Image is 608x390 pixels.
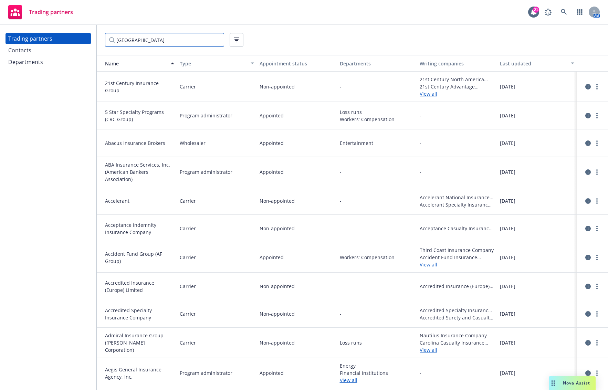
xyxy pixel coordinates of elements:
a: Trading partners [6,33,91,44]
button: Nova Assist [549,376,596,390]
a: Departments [6,56,91,67]
span: Accredited Surety and Casualty Company, Inc. [420,314,494,321]
span: - [340,197,342,204]
span: Energy [340,362,415,369]
button: Appointment status [257,55,337,72]
a: more [593,339,601,347]
span: Loss runs [340,339,415,346]
a: more [593,168,601,176]
span: [DATE] [500,369,515,377]
span: Admiral Insurance Group ([PERSON_NAME] Corporation) [105,332,174,354]
a: circleInformation [584,112,592,120]
a: more [593,310,601,318]
span: [DATE] [500,225,515,232]
span: Acceptance Indemnity Insurance Company [105,221,174,236]
a: circleInformation [584,369,592,377]
span: Non-appointed [260,197,295,204]
span: [DATE] [500,197,515,204]
input: Filter by keyword... [105,33,224,47]
span: 5 Star Specialty Programs (CRC Group) [105,108,174,123]
span: [DATE] [500,283,515,290]
span: Accredited Insurance (Europe) Limited [105,279,174,294]
span: Appointed [260,369,284,377]
a: circleInformation [584,310,592,318]
span: Accident Fund Group (AF Group) [105,250,174,265]
span: Aegis General Insurance Agency, Inc. [105,366,174,380]
span: Program administrator [180,168,232,176]
div: Type [180,60,247,67]
span: Abacus Insurance Brokers [105,139,174,147]
div: Trading partners [8,33,52,44]
span: [DATE] [500,310,515,317]
span: Appointed [260,168,284,176]
span: - [340,83,342,90]
a: View all [420,261,494,268]
span: Accident Fund Insurance Company of America [420,254,494,261]
button: Departments [337,55,417,72]
a: more [593,282,601,291]
span: Carrier [180,339,196,346]
a: Contacts [6,45,91,56]
span: Workers' Compensation [340,254,415,261]
div: Name [99,60,167,67]
a: View all [340,377,415,384]
div: Drag to move [549,376,557,390]
a: circleInformation [584,197,592,205]
a: circleInformation [584,168,592,176]
a: circleInformation [584,253,592,262]
a: circleInformation [584,339,592,347]
span: Loss runs [340,108,415,116]
span: Entertainment [340,139,415,147]
span: Carrier [180,254,196,261]
span: Acceptance Casualty Insurance Company [420,225,494,232]
span: - [420,139,421,147]
span: [DATE] [500,254,515,261]
a: more [593,139,601,147]
span: - [340,225,342,232]
span: - [340,310,342,317]
span: - [340,168,342,176]
div: Departments [340,60,415,67]
span: Carrier [180,283,196,290]
div: Appointment status [260,60,334,67]
span: 21st Century Insurance Group [105,80,174,94]
span: Accelerant National Insurance Company [420,194,494,201]
div: Departments [8,56,43,67]
span: Wholesaler [180,139,206,147]
span: Appointed [260,139,284,147]
span: Program administrator [180,112,232,119]
span: Non-appointed [260,339,295,346]
span: Non-appointed [260,283,295,290]
span: Non-appointed [260,225,295,232]
span: Workers' Compensation [340,116,415,123]
span: [DATE] [500,168,515,176]
span: Appointed [260,112,284,119]
button: Name [97,55,177,72]
a: circleInformation [584,282,592,291]
a: Search [557,5,571,19]
span: Carolina Casualty Insurance Company [420,339,494,346]
button: Type [177,55,257,72]
span: Accredited Specialty Insurance Company [420,307,494,314]
span: [DATE] [500,139,515,147]
span: [DATE] [500,83,515,90]
a: more [593,369,601,377]
span: 21st Century North America Insurance Company [420,76,494,83]
a: circleInformation [584,224,592,233]
span: - [340,283,342,290]
div: Last updated [500,60,567,67]
a: circleInformation [584,83,592,91]
a: View all [420,90,494,97]
span: [DATE] [500,112,515,119]
a: Switch app [573,5,587,19]
span: Third Coast Insurance Company [420,246,494,254]
span: Program administrator [180,369,232,377]
span: Trading partners [29,9,73,15]
div: 21 [533,7,539,13]
a: Trading partners [6,2,76,22]
span: Nautilus Insurance Company [420,332,494,339]
button: Last updated [497,55,577,72]
span: Carrier [180,83,196,90]
span: Nova Assist [563,380,590,386]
